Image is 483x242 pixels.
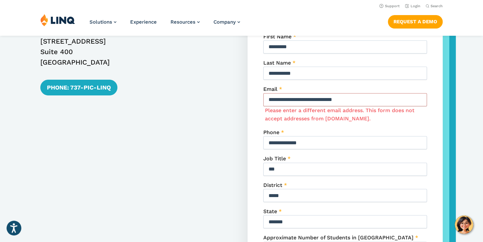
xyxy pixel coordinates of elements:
span: Phone [263,129,279,135]
span: Company [213,19,236,25]
button: Open Search Bar [426,4,443,9]
span: Search [431,4,443,8]
span: First Name [263,33,292,40]
p: [STREET_ADDRESS] Suite 400 [GEOGRAPHIC_DATA] [40,36,235,68]
label: Please enter a different email address. This form does not accept addresses from [DOMAIN_NAME]. [265,107,414,122]
a: Solutions [90,19,116,25]
nav: Button Navigation [388,14,443,28]
a: Support [379,4,400,8]
span: State [263,208,277,214]
span: Solutions [90,19,112,25]
a: Request a Demo [388,15,443,28]
span: Email [263,86,277,92]
img: LINQ | K‑12 Software [40,14,75,26]
span: Resources [171,19,195,25]
button: Hello, have a question? Let’s chat. [455,215,473,234]
a: Login [405,4,420,8]
a: Company [213,19,240,25]
span: District [263,182,282,188]
span: Approximate Number of Students in [GEOGRAPHIC_DATA] [263,234,413,241]
a: Phone: 737-PIC-LINQ [40,80,117,95]
a: Experience [130,19,157,25]
span: Job Title [263,155,286,162]
nav: Primary Navigation [90,14,240,35]
a: Resources [171,19,200,25]
span: Last Name [263,60,291,66]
